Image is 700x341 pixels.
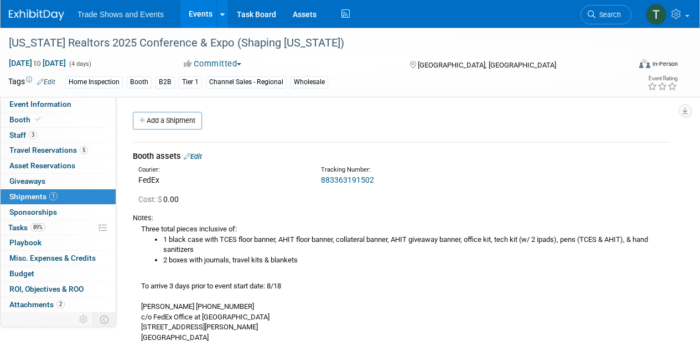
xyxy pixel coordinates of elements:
[1,297,116,312] a: Attachments2
[80,146,88,154] span: 5
[1,251,116,266] a: Misc. Expenses & Credits
[138,166,304,174] div: Courier:
[580,58,678,74] div: Event Format
[8,76,55,89] td: Tags
[1,282,116,297] a: ROI, Objectives & ROO
[9,131,37,139] span: Staff
[8,223,45,232] span: Tasks
[74,312,94,327] td: Personalize Event Tab Strip
[9,254,96,262] span: Misc. Expenses & Credits
[9,161,75,170] span: Asset Reservations
[1,189,116,204] a: Shipments1
[1,235,116,250] a: Playbook
[1,158,116,173] a: Asset Reservations
[9,115,43,124] span: Booth
[35,116,41,122] i: Booth reservation complete
[138,195,183,204] span: 0.00
[65,76,123,88] div: Home Inspection
[138,195,163,204] span: Cost: $
[1,97,116,112] a: Event Information
[56,300,65,308] span: 2
[5,33,621,53] div: [US_STATE] Realtors 2025 Conference & Expo (Shaping [US_STATE])
[1,112,116,127] a: Booth
[133,151,670,162] div: Booth assets
[1,143,116,158] a: Travel Reservations5
[180,58,246,70] button: Committed
[321,175,374,184] a: 883363191502
[9,285,84,293] span: ROI, Objectives & ROO
[9,177,45,185] span: Giveaways
[8,58,66,68] span: [DATE] [DATE]
[9,9,64,20] img: ExhibitDay
[9,192,58,201] span: Shipments
[418,61,556,69] span: [GEOGRAPHIC_DATA], [GEOGRAPHIC_DATA]
[9,146,88,154] span: Travel Reservations
[68,60,91,68] span: (4 days)
[94,312,116,327] td: Toggle Event Tabs
[179,76,202,88] div: Tier 1
[9,238,42,247] span: Playbook
[646,4,667,25] img: Tiff Wagner
[9,300,65,309] span: Attachments
[595,11,621,19] span: Search
[1,220,116,235] a: Tasks89%
[127,76,152,88] div: Booth
[133,213,670,223] div: Notes:
[77,10,164,19] span: Trade Shows and Events
[133,112,202,130] a: Add a Shipment
[647,76,677,81] div: Event Rating
[580,5,631,24] a: Search
[639,59,650,68] img: Format-Inperson.png
[1,266,116,281] a: Budget
[29,131,37,139] span: 3
[206,76,287,88] div: Channel Sales - Regional
[9,100,71,108] span: Event Information
[138,174,304,185] div: FedEx
[1,128,116,143] a: Staff3
[163,255,670,266] li: 2 boxes with journals, travel kits & blankets
[9,269,34,278] span: Budget
[321,166,533,174] div: Tracking Number:
[1,174,116,189] a: Giveaways
[49,192,58,200] span: 1
[1,205,116,220] a: Sponsorships
[163,235,670,255] li: 1 black case with TCES floor banner, AHIT floor banner, collateral banner, AHIT giveaway banner, ...
[32,59,43,68] span: to
[652,60,678,68] div: In-Person
[9,208,57,216] span: Sponsorships
[30,223,45,231] span: 89%
[37,78,55,86] a: Edit
[184,152,202,161] a: Edit
[155,76,175,88] div: B2B
[291,76,328,88] div: Wholesale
